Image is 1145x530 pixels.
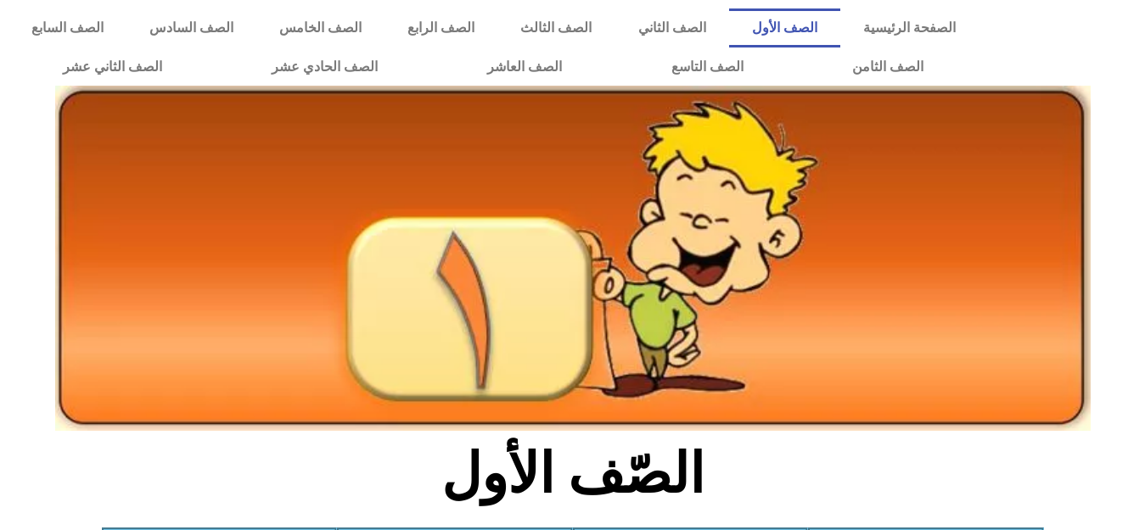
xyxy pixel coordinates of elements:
a: الصف الثالث [497,8,615,47]
a: الصف السادس [126,8,256,47]
a: الصف الخامس [256,8,384,47]
a: الصف العاشر [433,47,617,86]
a: الصف الرابع [384,8,497,47]
a: الصف الثاني عشر [8,47,217,86]
a: الصف التاسع [616,47,798,86]
a: الصف الأول [729,8,840,47]
h2: الصّف الأول [292,441,853,507]
a: الصف الحادي عشر [217,47,433,86]
a: الصف الثاني [615,8,729,47]
a: الصف الثامن [798,47,979,86]
a: الصف السابع [8,8,126,47]
a: الصفحة الرئيسية [840,8,979,47]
